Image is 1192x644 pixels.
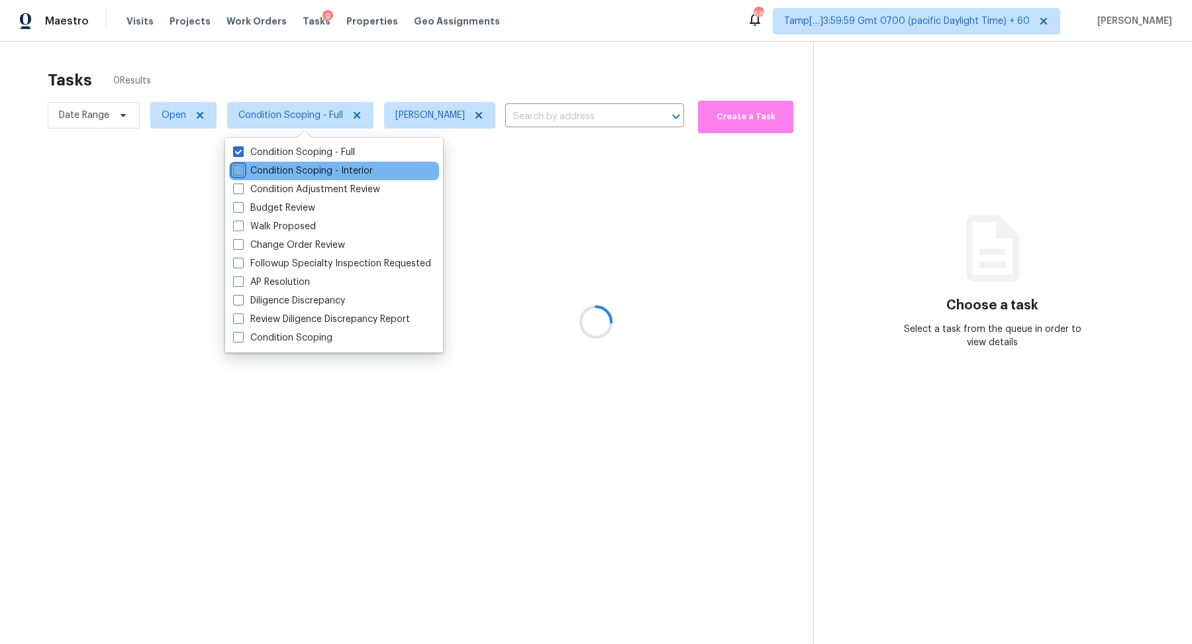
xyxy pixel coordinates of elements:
[233,239,345,252] label: Change Order Review
[754,8,763,21] div: 684
[233,146,355,159] label: Condition Scoping - Full
[233,164,373,178] label: Condition Scoping - Interior
[233,313,410,326] label: Review Diligence Discrepancy Report
[233,331,332,345] label: Condition Scoping
[233,183,380,196] label: Condition Adjustment Review
[233,294,345,307] label: Diligence Discrepancy
[233,220,316,233] label: Walk Proposed
[233,276,310,289] label: AP Resolution
[233,257,431,270] label: Followup Specialty Inspection Requested
[323,10,333,23] div: 9
[233,201,315,215] label: Budget Review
